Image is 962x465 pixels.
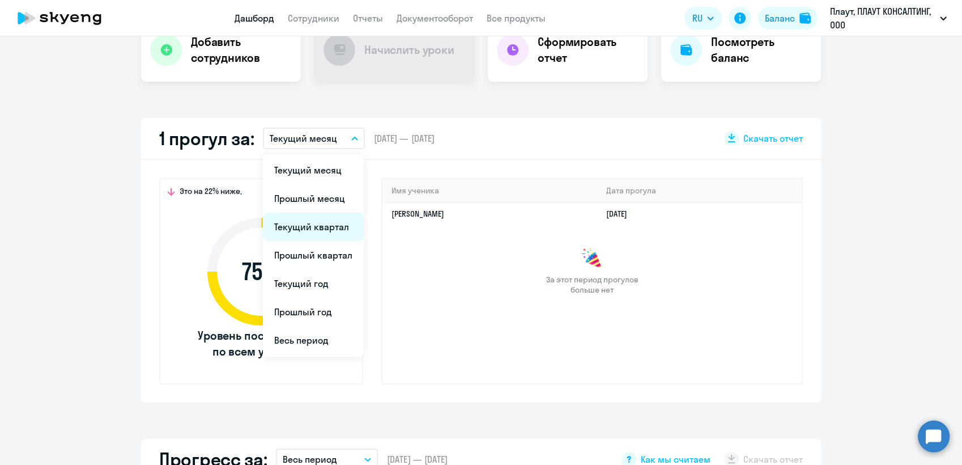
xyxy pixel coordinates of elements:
span: 75 % [196,258,326,285]
span: Это на 22% ниже, [180,186,242,200]
h4: Сформировать отчет [538,34,639,66]
span: Скачать отчет [743,132,803,145]
p: Текущий месяц [270,132,337,145]
h4: Посмотреть баланс [711,34,812,66]
button: Плаут, ПЛАУТ КОНСАЛТИНГ, ООО [824,5,952,32]
span: Уровень посещаемости по всем ученикам [196,328,326,360]
span: [DATE] — [DATE] [374,132,434,145]
span: За этот период прогулов больше нет [544,274,640,295]
ul: RU [263,154,364,357]
span: RU [692,11,703,25]
img: balance [799,12,811,24]
button: Текущий месяц [263,128,365,149]
a: Дашборд [235,12,274,24]
button: Балансbalance [758,7,818,29]
p: Плаут, ПЛАУТ КОНСАЛТИНГ, ООО [830,5,935,32]
h4: Начислить уроки [364,42,454,58]
th: Дата прогула [597,179,802,202]
h2: 1 прогул за: [159,127,254,150]
a: Сотрудники [288,12,339,24]
th: Имя ученика [382,179,597,202]
img: congrats [581,247,603,270]
a: [DATE] [606,209,636,219]
a: Отчеты [353,12,383,24]
a: Документооборот [397,12,473,24]
button: RU [684,7,722,29]
div: Баланс [765,11,795,25]
a: Все продукты [487,12,546,24]
h4: Добавить сотрудников [191,34,292,66]
a: [PERSON_NAME] [391,209,444,219]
